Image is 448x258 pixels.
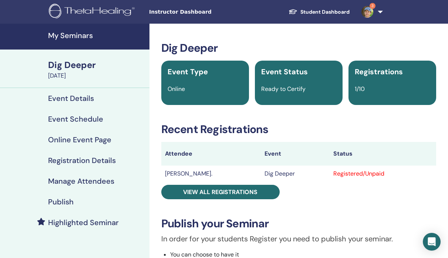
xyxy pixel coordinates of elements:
a: Student Dashboard [283,5,356,19]
h4: Online Event Page [48,135,111,144]
h4: Publish [48,197,74,206]
h3: Recent Registrations [161,123,436,136]
th: Status [330,142,436,166]
span: Online [168,85,185,93]
span: 1/10 [355,85,365,93]
h4: Event Details [48,94,94,103]
th: Attendee [161,142,261,166]
h4: Event Schedule [48,115,103,123]
h4: Manage Attendees [48,177,114,186]
img: default.jpg [361,6,373,18]
a: View all registrations [161,185,280,199]
div: [DATE] [48,71,145,80]
span: Ready to Certify [261,85,306,93]
span: Registrations [355,67,403,77]
th: Event [261,142,330,166]
span: 3 [370,3,375,9]
td: Dig Deeper [261,166,330,182]
img: logo.png [49,4,137,20]
span: Event Type [168,67,208,77]
img: graduation-cap-white.svg [289,9,297,15]
span: View all registrations [183,188,257,196]
span: Event Status [261,67,308,77]
h3: Publish your Seminar [161,217,436,230]
div: Registered/Unpaid [333,169,432,178]
h4: Highlighted Seminar [48,218,119,227]
h4: Registration Details [48,156,116,165]
div: Open Intercom Messenger [423,233,441,251]
a: Dig Deeper[DATE] [44,59,149,80]
span: Instructor Dashboard [149,8,260,16]
p: In order for your students Register you need to publish your seminar. [161,233,436,244]
td: [PERSON_NAME]. [161,166,261,182]
div: Dig Deeper [48,59,145,71]
h4: My Seminars [48,31,145,40]
h3: Dig Deeper [161,41,436,55]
